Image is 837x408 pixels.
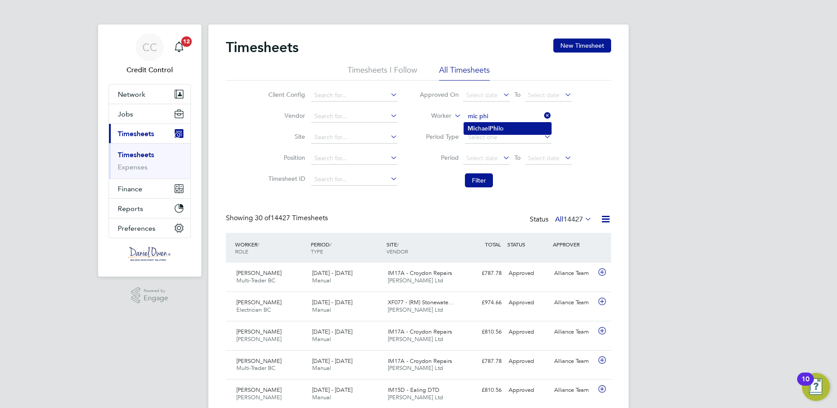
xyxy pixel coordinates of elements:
span: ROLE [235,248,248,255]
span: IM15D - Ealing DTD [388,386,440,394]
span: / [257,241,259,248]
span: Manual [312,277,331,284]
a: Expenses [118,163,148,171]
span: [DATE] - [DATE] [312,269,352,277]
button: Preferences [109,218,190,238]
button: Finance [109,179,190,198]
span: [PERSON_NAME] Ltd [388,335,443,343]
label: Client Config [266,91,305,98]
span: [PERSON_NAME] [236,394,281,401]
span: IM17A - Croydon Repairs [388,328,452,335]
a: 12 [170,33,188,61]
a: Powered byEngage [131,287,169,304]
input: Select one [465,131,551,144]
span: CC [142,42,157,53]
nav: Main navigation [98,25,201,277]
div: PERIOD [309,236,384,259]
span: Select date [466,91,498,99]
a: Go to home page [109,247,191,261]
span: [DATE] - [DATE] [312,328,352,335]
label: Worker [412,112,451,120]
span: 14427 [563,215,583,224]
b: Mic [468,125,478,132]
span: Electrician BC [236,306,271,313]
input: Search for... [311,89,397,102]
span: Manual [312,364,331,372]
span: [PERSON_NAME] [236,328,281,335]
div: Alliance Team [551,325,596,339]
input: Search for... [311,110,397,123]
h2: Timesheets [226,39,299,56]
button: Jobs [109,104,190,123]
label: All [555,215,592,224]
span: [DATE] - [DATE] [312,386,352,394]
span: Engage [144,295,168,302]
span: / [397,241,399,248]
span: To [512,152,523,163]
span: [PERSON_NAME] [236,335,281,343]
div: Status [530,214,594,226]
span: 14427 Timesheets [255,214,328,222]
div: Timesheets [109,143,190,179]
div: APPROVER [551,236,596,252]
span: 12 [181,36,192,47]
span: Credit Control [109,65,191,75]
button: Network [109,84,190,104]
div: Showing [226,214,330,223]
div: Alliance Team [551,354,596,369]
button: New Timesheet [553,39,611,53]
div: Approved [505,295,551,310]
span: Multi-Trader BC [236,364,275,372]
span: [DATE] - [DATE] [312,299,352,306]
div: £974.66 [460,295,505,310]
button: Reports [109,199,190,218]
span: Select date [528,154,559,162]
button: Filter [465,173,493,187]
div: £787.78 [460,354,505,369]
span: Manual [312,394,331,401]
div: Alliance Team [551,383,596,397]
span: Multi-Trader BC [236,277,275,284]
span: Manual [312,306,331,313]
input: Search for... [311,131,397,144]
span: / [330,241,331,248]
div: Approved [505,325,551,339]
a: CCCredit Control [109,33,191,75]
span: [PERSON_NAME] [236,299,281,306]
span: TYPE [311,248,323,255]
label: Site [266,133,305,141]
span: [PERSON_NAME] Ltd [388,277,443,284]
img: danielowen-logo-retina.png [128,247,172,261]
div: Approved [505,266,551,281]
input: Search for... [311,173,397,186]
span: Network [118,90,145,98]
span: [PERSON_NAME] Ltd [388,364,443,372]
span: [PERSON_NAME] Ltd [388,306,443,313]
div: 10 [802,379,809,390]
span: IM17A - Croydon Repairs [388,269,452,277]
span: 30 of [255,214,271,222]
b: Phi [489,125,499,132]
div: £810.56 [460,383,505,397]
span: [DATE] - [DATE] [312,357,352,365]
div: Alliance Team [551,295,596,310]
label: Period Type [419,133,459,141]
div: STATUS [505,236,551,252]
input: Search for... [311,152,397,165]
label: Position [266,154,305,162]
span: [PERSON_NAME] [236,357,281,365]
span: TOTAL [485,241,501,248]
label: Approved On [419,91,459,98]
span: Powered by [144,287,168,295]
span: Manual [312,335,331,343]
span: IM17A - Croydon Repairs [388,357,452,365]
span: To [512,89,523,100]
div: £810.56 [460,325,505,339]
div: Approved [505,354,551,369]
div: Alliance Team [551,266,596,281]
li: All Timesheets [439,65,490,81]
span: [PERSON_NAME] [236,269,281,277]
input: Search for... [465,110,551,123]
li: hael lo [464,123,551,134]
label: Period [419,154,459,162]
